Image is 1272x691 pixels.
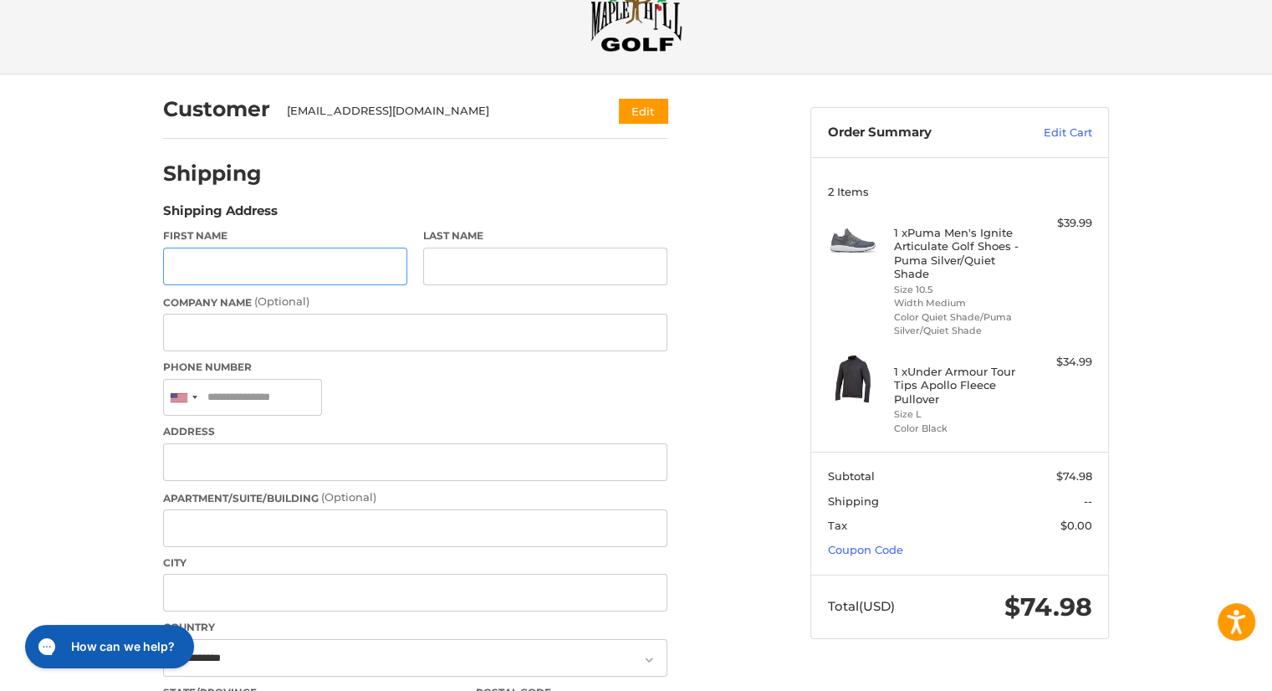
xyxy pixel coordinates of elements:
[1056,469,1092,483] span: $74.98
[163,360,667,375] label: Phone Number
[163,424,667,439] label: Address
[321,490,376,504] small: (Optional)
[1084,494,1092,508] span: --
[287,103,587,120] div: [EMAIL_ADDRESS][DOMAIN_NAME]
[1026,354,1092,371] div: $34.99
[163,555,667,571] label: City
[894,422,1022,436] li: Color Black
[894,226,1022,280] h4: 1 x Puma Men's Ignite Articulate Golf Shoes - Puma Silver/Quiet Shade
[894,310,1022,338] li: Color Quiet Shade/Puma Silver/Quiet Shade
[164,380,202,416] div: United States: +1
[894,365,1022,406] h4: 1 x Under Armour Tour Tips Apollo Fleece Pullover
[1026,215,1092,232] div: $39.99
[423,228,667,243] label: Last Name
[894,283,1022,297] li: Size 10.5
[894,407,1022,422] li: Size L
[619,99,667,123] button: Edit
[1008,125,1092,141] a: Edit Cart
[828,125,1008,141] h3: Order Summary
[163,202,278,228] legend: Shipping Address
[828,543,903,556] a: Coupon Code
[163,294,667,310] label: Company Name
[828,519,847,532] span: Tax
[254,294,309,308] small: (Optional)
[163,228,407,243] label: First Name
[1004,591,1092,622] span: $74.98
[828,598,895,614] span: Total (USD)
[17,619,198,674] iframe: Gorgias live chat messenger
[1060,519,1092,532] span: $0.00
[163,620,667,635] label: Country
[163,489,667,506] label: Apartment/Suite/Building
[894,296,1022,310] li: Width Medium
[828,185,1092,198] h3: 2 Items
[828,469,875,483] span: Subtotal
[163,161,262,187] h2: Shipping
[163,96,270,122] h2: Customer
[828,494,879,508] span: Shipping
